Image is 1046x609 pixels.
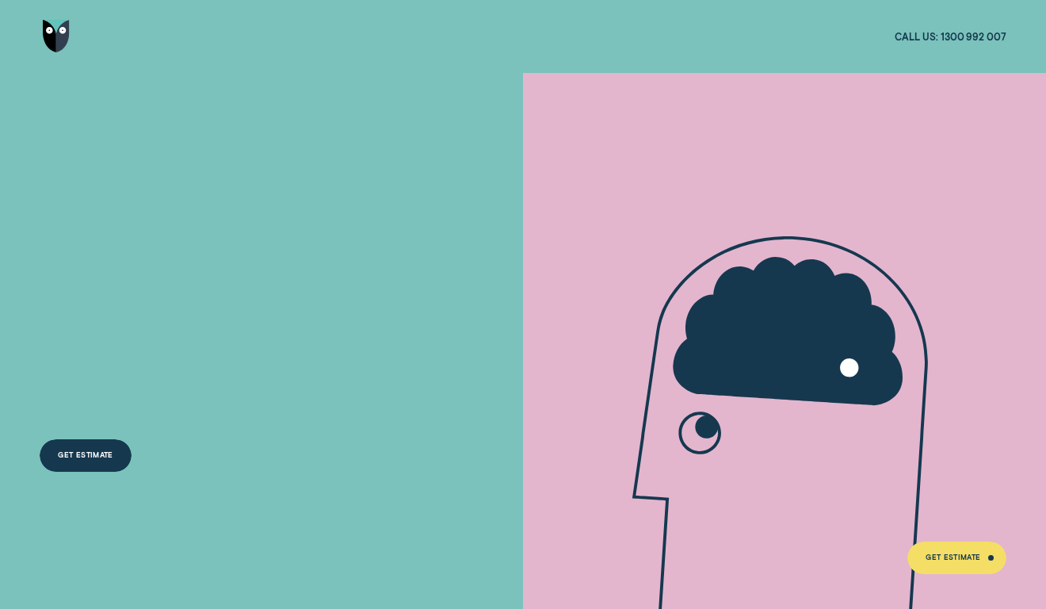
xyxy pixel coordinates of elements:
[40,439,131,472] a: Get Estimate
[907,542,1006,574] a: Get Estimate
[895,30,937,43] span: Call us:
[895,30,1006,43] a: Call us:1300 992 007
[43,20,70,52] img: Wisr
[40,199,354,351] h4: A LOAN THAT PUTS YOU IN CONTROL
[941,30,1006,43] span: 1300 992 007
